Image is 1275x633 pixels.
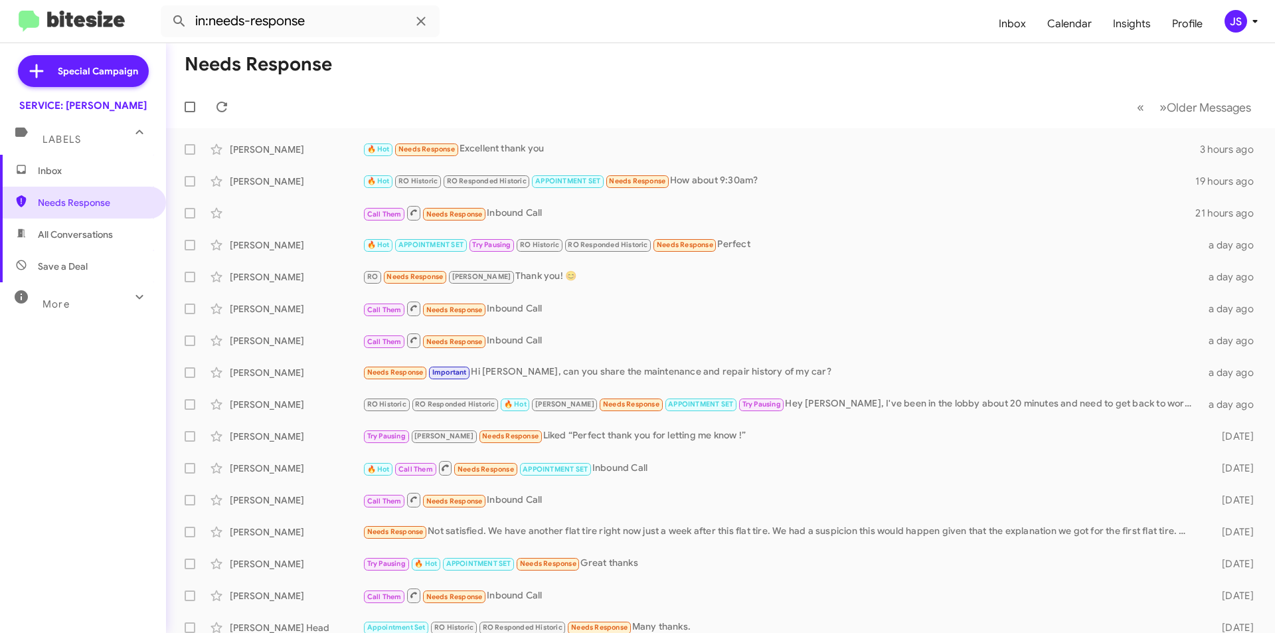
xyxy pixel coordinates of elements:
nav: Page navigation example [1130,94,1259,121]
div: Excellent thank you [363,141,1200,157]
div: How about 9:30am? [363,173,1195,189]
span: RO Responded Historic [568,240,647,249]
span: Try Pausing [742,400,781,408]
span: Needs Response [609,177,665,185]
div: a day ago [1201,398,1264,411]
div: [PERSON_NAME] [230,334,363,347]
span: Appointment Set [367,623,426,632]
div: [PERSON_NAME] [230,557,363,571]
span: APPOINTMENT SET [446,559,511,568]
div: a day ago [1201,302,1264,316]
div: 21 hours ago [1195,207,1264,220]
span: 🔥 Hot [367,465,390,474]
div: 3 hours ago [1200,143,1264,156]
span: APPOINTMENT SET [523,465,588,474]
div: [PERSON_NAME] [230,143,363,156]
span: 🔥 Hot [504,400,527,408]
span: 🔥 Hot [367,240,390,249]
span: Profile [1161,5,1213,43]
div: Perfect [363,237,1201,252]
span: APPOINTMENT SET [535,177,600,185]
button: Next [1151,94,1259,121]
span: RO Responded Historic [447,177,527,185]
span: Call Them [367,210,402,219]
span: Try Pausing [367,432,406,440]
span: RO Historic [520,240,559,249]
div: Inbound Call [363,460,1201,476]
span: 🔥 Hot [367,177,390,185]
div: [PERSON_NAME] [230,430,363,443]
span: [PERSON_NAME] [414,432,473,440]
div: Thank you! 😊 [363,269,1201,284]
span: RO Historic [398,177,438,185]
h1: Needs Response [185,54,332,75]
span: Needs Response [520,559,576,568]
div: Liked “Perfect thank you for letting me know !” [363,428,1201,444]
span: Needs Response [426,210,483,219]
span: RO Historic [367,400,406,408]
div: 19 hours ago [1195,175,1264,188]
div: [PERSON_NAME] [230,270,363,284]
span: Needs Response [482,432,539,440]
span: Try Pausing [367,559,406,568]
span: Older Messages [1167,100,1251,115]
span: Needs Response [458,465,514,474]
span: Needs Response [426,497,483,505]
span: APPOINTMENT SET [668,400,733,408]
span: Labels [42,134,81,145]
div: Inbound Call [363,492,1201,508]
span: Needs Response [657,240,713,249]
span: Call Them [367,306,402,314]
div: a day ago [1201,366,1264,379]
a: Insights [1102,5,1161,43]
span: All Conversations [38,228,113,241]
div: Inbound Call [363,332,1201,349]
span: Inbox [38,164,151,177]
div: [PERSON_NAME] [230,398,363,411]
span: Needs Response [603,400,659,408]
span: Call Them [367,337,402,346]
span: Needs Response [398,145,455,153]
div: [DATE] [1201,589,1264,602]
span: [PERSON_NAME] [452,272,511,281]
div: [PERSON_NAME] [230,589,363,602]
span: 🔥 Hot [367,145,390,153]
div: Hey [PERSON_NAME], I've been in the lobby about 20 minutes and need to get back to work. Are you ... [363,397,1201,412]
a: Special Campaign [18,55,149,87]
div: [PERSON_NAME] [230,175,363,188]
div: [DATE] [1201,525,1264,539]
span: Needs Response [367,368,424,377]
div: Great thanks [363,556,1201,571]
span: Try Pausing [472,240,511,249]
span: « [1137,99,1144,116]
input: Search [161,5,440,37]
span: Needs Response [571,623,628,632]
button: Previous [1129,94,1152,121]
span: RO Historic [434,623,473,632]
div: [PERSON_NAME] [230,302,363,316]
div: JS [1225,10,1247,33]
a: Inbox [988,5,1037,43]
div: [PERSON_NAME] [230,238,363,252]
span: [PERSON_NAME] [535,400,594,408]
span: Calendar [1037,5,1102,43]
div: [PERSON_NAME] [230,494,363,507]
span: Call Them [367,497,402,505]
div: SERVICE: [PERSON_NAME] [19,99,147,112]
div: [PERSON_NAME] [230,366,363,379]
span: Needs Response [426,306,483,314]
div: [DATE] [1201,494,1264,507]
span: Call Them [367,592,402,601]
span: Needs Response [386,272,443,281]
div: [DATE] [1201,430,1264,443]
span: Needs Response [367,527,424,536]
span: Call Them [398,465,433,474]
div: [PERSON_NAME] [230,525,363,539]
span: APPOINTMENT SET [398,240,464,249]
span: More [42,298,70,310]
div: Inbound Call [363,300,1201,317]
span: Needs Response [426,337,483,346]
span: Special Campaign [58,64,138,78]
